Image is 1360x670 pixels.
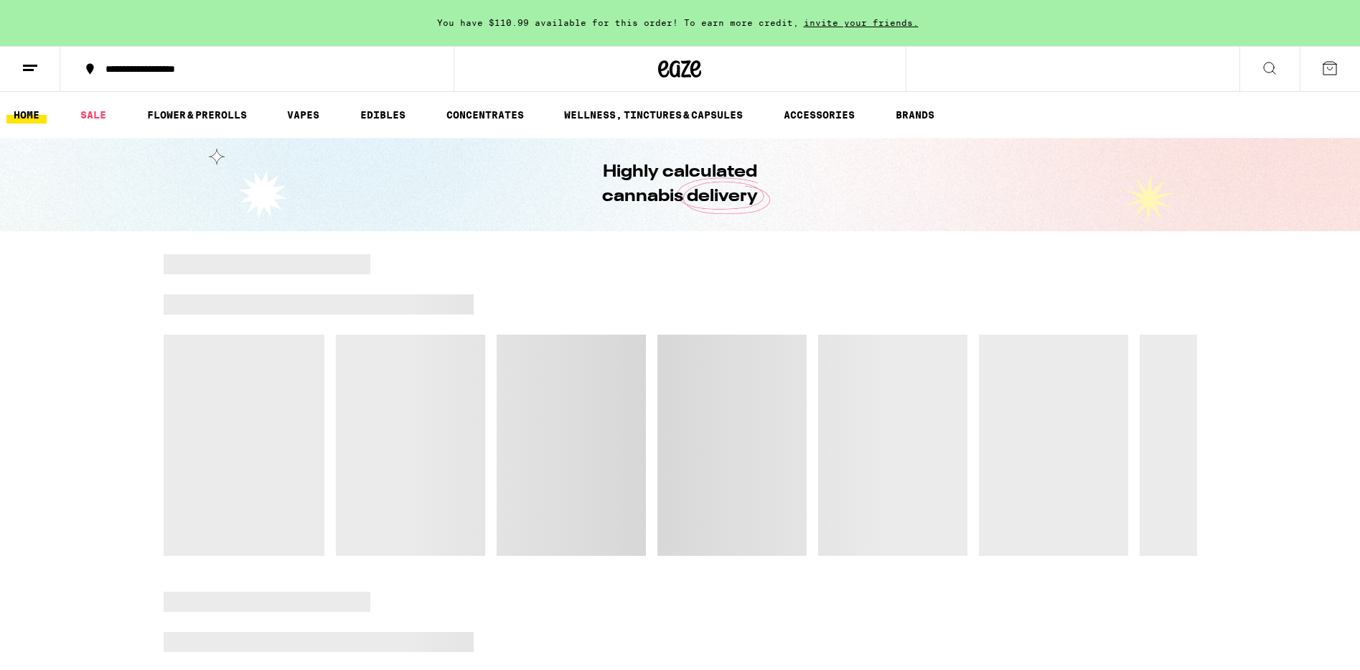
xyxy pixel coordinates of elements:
a: BRANDS [888,106,942,124]
a: WELLNESS, TINCTURES & CAPSULES [557,106,750,124]
a: ACCESSORIES [777,106,862,124]
a: HOME [6,106,47,124]
h1: Highly calculated cannabis delivery [562,160,799,209]
span: You have $110.99 available for this order! To earn more credit, [437,18,799,27]
a: SALE [73,106,113,124]
a: EDIBLES [353,106,413,124]
span: invite your friends. [799,18,924,27]
a: CONCENTRATES [439,106,531,124]
a: VAPES [280,106,327,124]
a: FLOWER & PREROLLS [140,106,254,124]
